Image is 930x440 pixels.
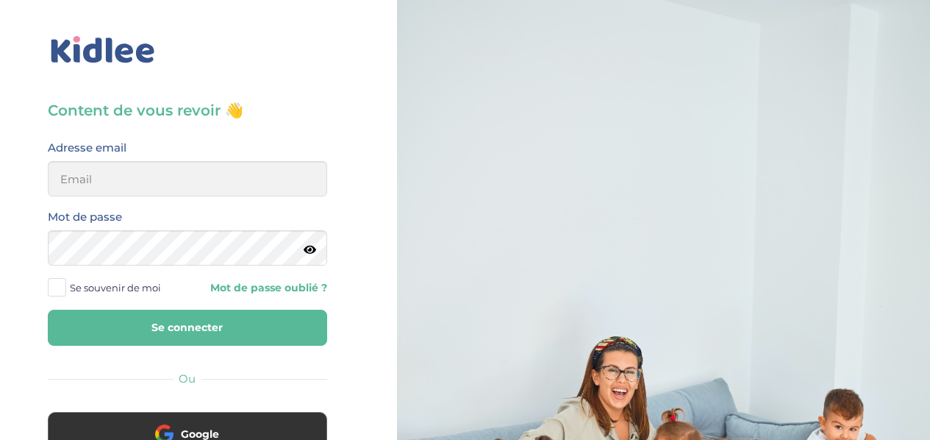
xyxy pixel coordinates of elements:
button: Se connecter [48,310,327,346]
span: Se souvenir de moi [70,278,161,297]
label: Adresse email [48,138,126,157]
img: logo_kidlee_bleu [48,33,158,67]
span: Ou [179,372,196,386]
a: Mot de passe oublié ? [198,281,327,295]
h3: Content de vous revoir 👋 [48,100,327,121]
label: Mot de passe [48,207,122,227]
input: Email [48,161,327,196]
